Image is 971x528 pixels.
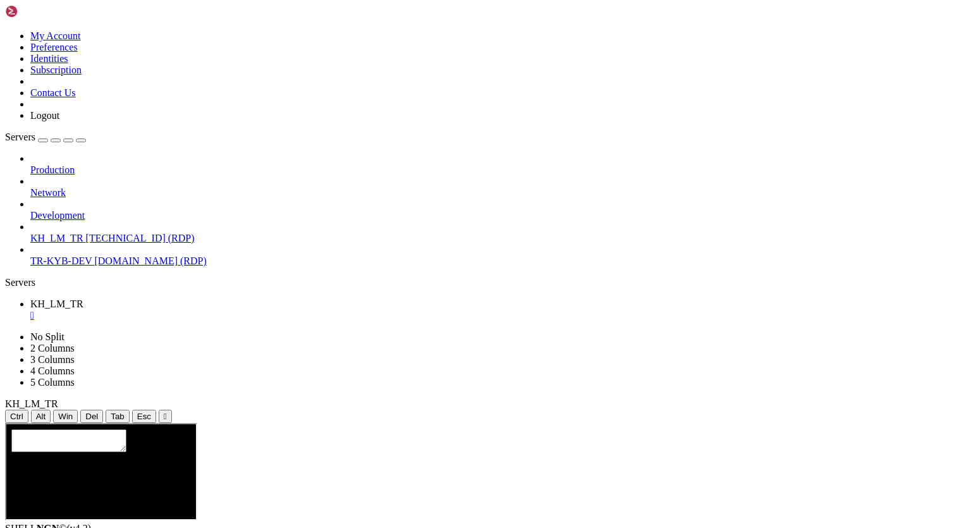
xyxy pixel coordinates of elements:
span: KH_LM_TR [5,398,58,409]
a: Development [30,210,966,221]
li: Production [30,153,966,176]
a: 5 Columns [30,377,75,388]
span: [TECHNICAL_ID] (RDP) [86,233,195,243]
a: 2 Columns [30,343,75,353]
a: Servers [5,132,86,142]
img: Shellngn [5,5,78,18]
button: Alt [31,410,51,423]
span: Win [58,412,73,421]
span: Production [30,164,75,175]
button: Del [80,410,103,423]
button: Tab [106,410,130,423]
a: Contact Us [30,87,76,98]
div:  [164,412,167,421]
li: KH_LM_TR [TECHNICAL_ID] (RDP) [30,221,966,244]
a: Preferences [30,42,78,52]
a: TR-KYB-DEV [DOMAIN_NAME] (RDP) [30,255,966,267]
span: Del [85,412,98,421]
li: TR-KYB-DEV [DOMAIN_NAME] (RDP) [30,244,966,267]
button: Win [53,410,78,423]
span: TR-KYB-DEV [30,255,92,266]
span: Tab [111,412,125,421]
span: Alt [36,412,46,421]
div: Servers [5,277,966,288]
span: [DOMAIN_NAME] (RDP) [94,255,206,266]
a: Identities [30,53,68,64]
a: KH_LM_TR [30,298,966,321]
a: Logout [30,110,59,121]
button: Esc [132,410,156,423]
a: My Account [30,30,81,41]
a: No Split [30,331,64,342]
a: Subscription [30,64,82,75]
span: KH_LM_TR [30,298,83,309]
li: Development [30,199,966,221]
a: 4 Columns [30,365,75,376]
span: Development [30,210,85,221]
span: KH_LM_TR [30,233,83,243]
a: Production [30,164,966,176]
span: Servers [5,132,35,142]
span: Ctrl [10,412,23,421]
a: 3 Columns [30,354,75,365]
span: Esc [137,412,151,421]
a: KH_LM_TR [TECHNICAL_ID] (RDP) [30,233,966,244]
button: Ctrl [5,410,28,423]
li: Network [30,176,966,199]
a:  [30,310,966,321]
a: Network [30,187,966,199]
button:  [159,410,172,423]
span: Network [30,187,66,198]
